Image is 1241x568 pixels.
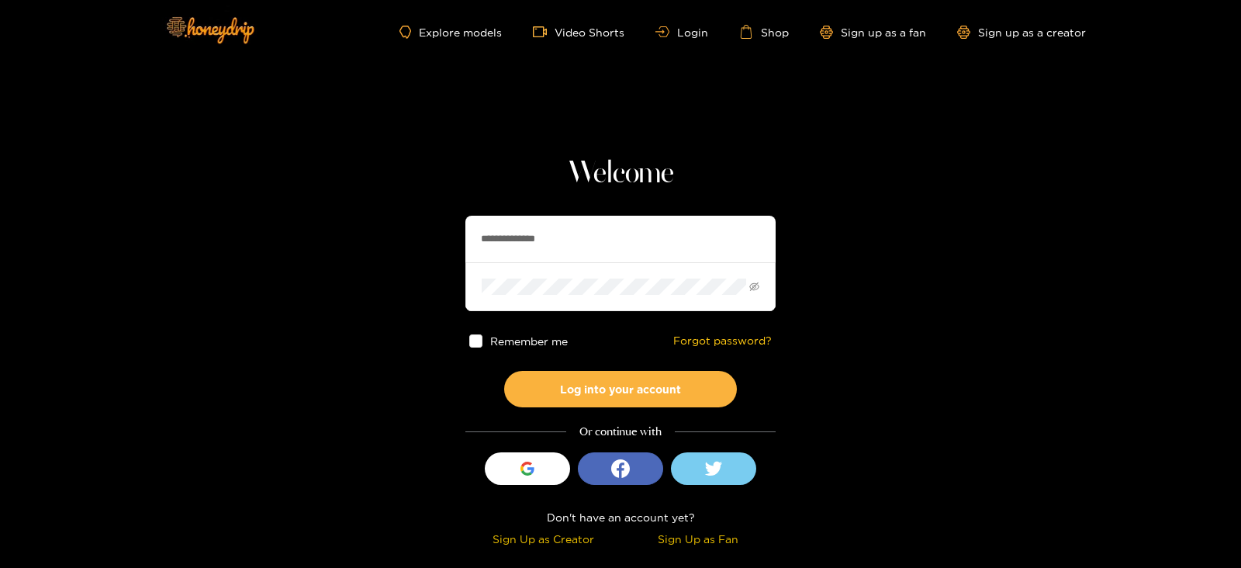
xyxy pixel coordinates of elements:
[673,334,772,348] a: Forgot password?
[490,335,568,347] span: Remember me
[655,26,708,38] a: Login
[465,508,776,526] div: Don't have an account yet?
[820,26,926,39] a: Sign up as a fan
[465,423,776,441] div: Or continue with
[504,371,737,407] button: Log into your account
[399,26,502,39] a: Explore models
[957,26,1086,39] a: Sign up as a creator
[533,25,624,39] a: Video Shorts
[749,282,759,292] span: eye-invisible
[624,530,772,548] div: Sign Up as Fan
[739,25,789,39] a: Shop
[469,530,617,548] div: Sign Up as Creator
[465,155,776,192] h1: Welcome
[533,25,555,39] span: video-camera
